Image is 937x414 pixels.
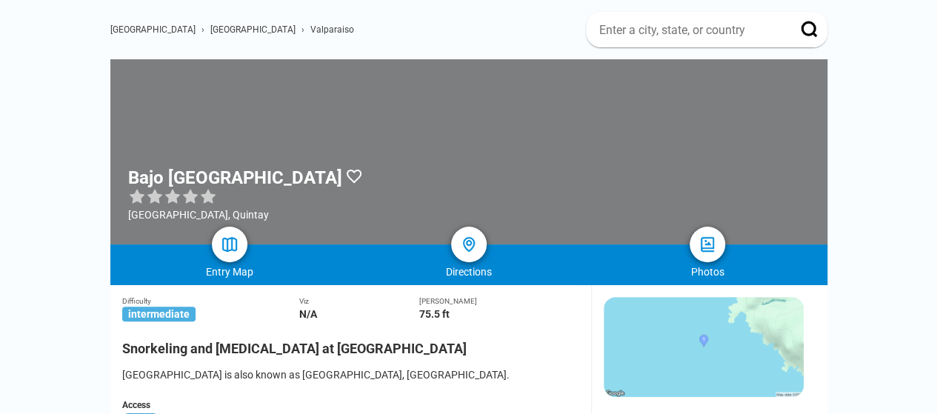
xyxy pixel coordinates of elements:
[128,209,363,221] div: [GEOGRAPHIC_DATA], Quintay
[604,297,804,397] img: staticmap
[698,236,716,253] img: photos
[419,308,579,320] div: 75.5 ft
[122,367,579,382] div: [GEOGRAPHIC_DATA] is also known as [GEOGRAPHIC_DATA], [GEOGRAPHIC_DATA].
[310,24,354,35] a: Valparaiso
[301,24,304,35] span: ›
[128,167,342,188] h1: Bajo [GEOGRAPHIC_DATA]
[210,24,296,35] a: [GEOGRAPHIC_DATA]
[110,266,350,278] div: Entry Map
[460,236,478,253] img: directions
[690,227,725,262] a: photos
[299,297,419,305] div: Viz
[221,236,239,253] img: map
[201,24,204,35] span: ›
[122,332,579,356] h2: Snorkeling and [MEDICAL_DATA] at [GEOGRAPHIC_DATA]
[588,266,827,278] div: Photos
[122,400,579,410] div: Access
[122,307,196,321] span: intermediate
[598,22,780,38] input: Enter a city, state, or country
[122,297,299,305] div: Difficulty
[299,308,419,320] div: N/A
[349,266,588,278] div: Directions
[212,227,247,262] a: map
[110,24,196,35] a: [GEOGRAPHIC_DATA]
[419,297,579,305] div: [PERSON_NAME]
